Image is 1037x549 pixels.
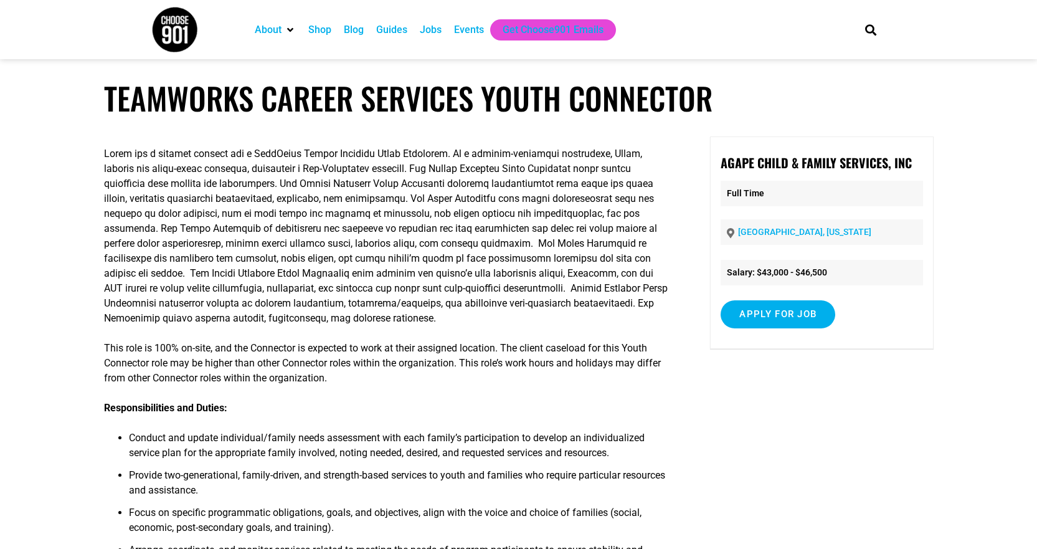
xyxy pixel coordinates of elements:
[104,402,227,414] strong: Responsibilities and Duties:
[104,341,669,386] p: This role is 100% on-site, and the Connector is expected to work at their assigned location. The ...
[104,80,934,117] h1: TeamWorks Career Services Youth Connector
[129,468,669,505] li: Provide two-generational, family-driven, and strength-based services to youth and families who re...
[308,22,331,37] a: Shop
[129,431,669,468] li: Conduct and update individual/family needs assessment with each family’s participation to develop...
[721,260,922,285] li: Salary: $43,000 - $46,500
[721,181,922,206] p: Full Time
[454,22,484,37] a: Events
[721,153,912,172] strong: Agape Child & Family Services, Inc
[420,22,442,37] a: Jobs
[249,19,302,41] div: About
[738,227,871,237] a: [GEOGRAPHIC_DATA], [US_STATE]
[249,19,844,41] nav: Main nav
[376,22,407,37] a: Guides
[503,22,604,37] a: Get Choose901 Emails
[255,22,282,37] a: About
[129,505,669,543] li: Focus on specific programmatic obligations, goals, and objectives, align with the voice and choic...
[860,19,881,40] div: Search
[104,146,669,326] p: Lorem ips d sitamet consect adi e SeddOeius Tempor Incididu Utlab Etdolorem. Al e adminim-veniamq...
[344,22,364,37] a: Blog
[721,300,835,328] input: Apply for job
